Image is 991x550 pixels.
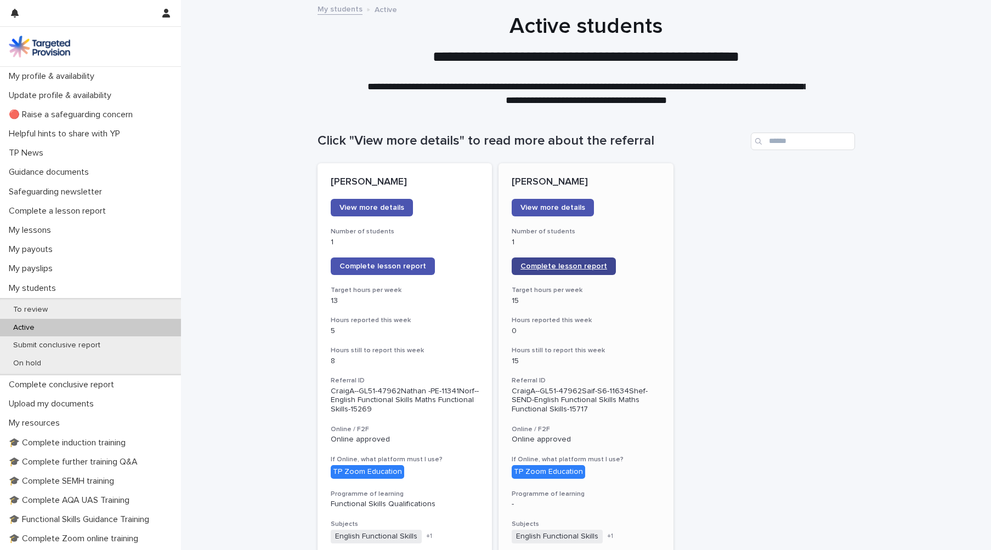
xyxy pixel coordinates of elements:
[331,316,479,325] h3: Hours reported this week
[331,286,479,295] h3: Target hours per week
[520,262,607,270] span: Complete lesson report
[512,199,594,216] a: View more details
[512,425,660,434] h3: Online / F2F
[4,71,103,82] p: My profile & availability
[520,204,585,211] span: View more details
[4,438,134,448] p: 🎓 Complete induction training
[4,148,52,158] p: TP News
[4,418,69,428] p: My resources
[331,227,479,236] h3: Number of students
[512,296,660,306] p: 15
[4,380,123,390] p: Complete conclusive report
[331,387,479,414] p: CraigA--GL51-47962Nathan -PE-11341Norf--English Functional Skills Maths Functional Skills-15269
[512,520,660,529] h3: Subjects
[9,36,70,58] img: M5nRWzHhSzIhMunXDL62
[512,530,603,543] span: English Functional Skills
[331,425,479,434] h3: Online / F2F
[331,296,479,306] p: 13
[512,227,660,236] h3: Number of students
[331,176,479,188] p: [PERSON_NAME]
[331,465,404,479] div: TP Zoom Education
[4,495,138,506] p: 🎓 Complete AQA UAS Training
[512,257,616,275] a: Complete lesson report
[331,520,479,529] h3: Subjects
[4,305,56,314] p: To review
[512,435,660,444] p: Online approved
[512,500,660,509] p: -
[512,238,660,247] p: 1
[318,133,746,149] h1: Click "View more details" to read more about the referral
[331,376,479,385] h3: Referral ID
[4,457,146,467] p: 🎓 Complete further training Q&A
[4,283,65,294] p: My students
[375,3,397,15] p: Active
[512,376,660,385] h3: Referral ID
[331,500,479,509] p: Functional Skills Qualifications
[331,455,479,464] h3: If Online, what platform must I use?
[4,129,129,139] p: Helpful hints to share with YP
[331,490,479,499] h3: Programme of learning
[4,187,111,197] p: Safeguarding newsletter
[318,13,855,39] h1: Active students
[751,133,855,150] input: Search
[4,225,60,236] p: My lessons
[331,257,435,275] a: Complete lesson report
[331,435,479,444] p: Online approved
[512,326,660,336] p: 0
[4,110,141,120] p: 🔴 Raise a safeguarding concern
[4,167,98,177] p: Guidance documents
[4,341,109,350] p: Submit conclusive report
[512,346,660,355] h3: Hours still to report this week
[4,514,158,525] p: 🎓 Functional Skills Guidance Training
[4,476,123,486] p: 🎓 Complete SEMH training
[331,357,479,366] p: 8
[512,176,660,188] p: [PERSON_NAME]
[512,455,660,464] h3: If Online, what platform must I use?
[331,199,413,216] a: View more details
[512,316,660,325] h3: Hours reported this week
[4,359,50,368] p: On hold
[339,262,426,270] span: Complete lesson report
[4,323,43,333] p: Active
[512,465,585,479] div: TP Zoom Education
[331,238,479,247] p: 1
[4,534,147,544] p: 🎓 Complete Zoom online training
[331,530,422,543] span: English Functional Skills
[4,206,115,216] p: Complete a lesson report
[512,490,660,499] h3: Programme of learning
[4,244,61,255] p: My payouts
[4,399,103,409] p: Upload my documents
[512,387,660,414] p: CraigA--GL51-47962Saif-S6-11634Shef-SEND-English Functional Skills Maths Functional Skills-15717
[426,533,432,540] span: + 1
[4,263,61,274] p: My payslips
[331,346,479,355] h3: Hours still to report this week
[331,326,479,336] p: 5
[339,204,404,211] span: View more details
[512,357,660,366] p: 15
[4,90,120,101] p: Update profile & availability
[318,2,363,15] a: My students
[607,533,613,540] span: + 1
[512,286,660,295] h3: Target hours per week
